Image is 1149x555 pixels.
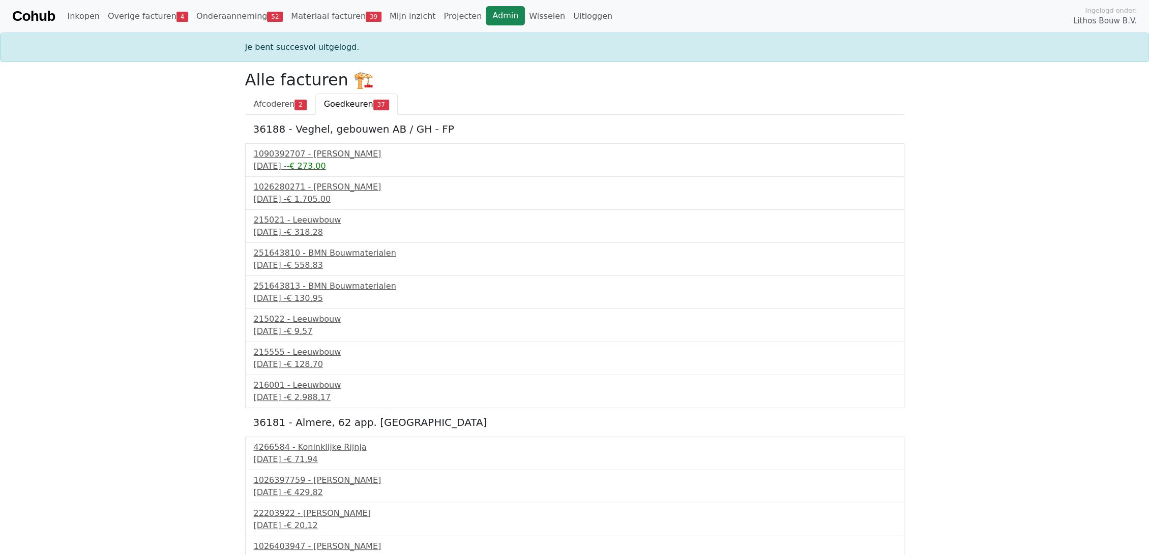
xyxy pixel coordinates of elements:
[254,540,896,552] div: 1026403947 - [PERSON_NAME]
[286,454,317,464] span: € 71,94
[239,41,910,53] div: Je bent succesvol uitgelogd.
[254,474,896,486] div: 1026397759 - [PERSON_NAME]
[254,391,896,404] div: [DATE] -
[104,6,192,26] a: Overige facturen4
[267,12,283,22] span: 52
[1073,15,1137,27] span: Lithos Bouw B.V.
[286,194,331,204] span: € 1.705,00
[324,99,373,109] span: Goedkeuren
[254,193,896,205] div: [DATE] -
[253,123,896,135] h5: 36188 - Veghel, gebouwen AB / GH - FP
[254,280,896,304] a: 251643813 - BMN Bouwmaterialen[DATE] -€ 130,95
[439,6,486,26] a: Projecten
[254,358,896,371] div: [DATE] -
[254,280,896,292] div: 251643813 - BMN Bouwmaterialen
[254,226,896,238] div: [DATE] -
[366,12,381,22] span: 39
[245,94,315,115] a: Afcoderen2
[254,99,295,109] span: Afcoderen
[254,292,896,304] div: [DATE] -
[254,507,896,519] div: 22203922 - [PERSON_NAME]
[287,6,386,26] a: Materiaal facturen39
[254,453,896,466] div: [DATE] -
[254,247,896,271] a: 251643810 - BMN Bouwmaterialen[DATE] -€ 558,83
[254,325,896,337] div: [DATE] -
[315,94,398,115] a: Goedkeuren37
[254,259,896,271] div: [DATE] -
[286,520,317,530] span: € 20,12
[569,6,616,26] a: Uitloggen
[254,441,896,466] a: 4266584 - Koninklijke Rijnja[DATE] -€ 71,94
[254,214,896,226] div: 215021 - Leeuwbouw
[286,487,322,497] span: € 429,82
[525,6,569,26] a: Wisselen
[254,346,896,358] div: 215555 - Leeuwbouw
[386,6,440,26] a: Mijn inzicht
[294,100,306,110] span: 2
[253,416,896,428] h5: 36181 - Almere, 62 app. [GEOGRAPHIC_DATA]
[254,313,896,337] a: 215022 - Leeuwbouw[DATE] -€ 9,57
[254,247,896,259] div: 251643810 - BMN Bouwmaterialen
[12,4,55,28] a: Cohub
[254,148,896,160] div: 1090392707 - [PERSON_NAME]
[254,379,896,404] a: 216001 - Leeuwbouw[DATE] -€ 2.988,17
[286,227,322,237] span: € 318,28
[254,379,896,391] div: 216001 - Leeuwbouw
[254,214,896,238] a: 215021 - Leeuwbouw[DATE] -€ 318,28
[286,293,322,303] span: € 130,95
[254,313,896,325] div: 215022 - Leeuwbouw
[486,6,525,25] a: Admin
[254,441,896,453] div: 4266584 - Koninklijke Rijnja
[254,181,896,205] a: 1026280271 - [PERSON_NAME][DATE] -€ 1.705,00
[254,474,896,499] a: 1026397759 - [PERSON_NAME][DATE] -€ 429,82
[245,70,904,89] h2: Alle facturen 🏗️
[254,346,896,371] a: 215555 - Leeuwbouw[DATE] -€ 128,70
[286,359,322,369] span: € 128,70
[286,326,312,336] span: € 9,57
[254,507,896,532] a: 22203922 - [PERSON_NAME][DATE] -€ 20,12
[176,12,188,22] span: 4
[286,260,322,270] span: € 558,83
[254,148,896,172] a: 1090392707 - [PERSON_NAME][DATE] --€ 273,00
[254,160,896,172] div: [DATE] -
[254,181,896,193] div: 1026280271 - [PERSON_NAME]
[373,100,389,110] span: 37
[254,519,896,532] div: [DATE] -
[286,161,326,171] span: -€ 273,00
[63,6,103,26] a: Inkopen
[254,486,896,499] div: [DATE] -
[1085,6,1137,15] span: Ingelogd onder:
[192,6,287,26] a: Onderaanneming52
[286,392,331,402] span: € 2.988,17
